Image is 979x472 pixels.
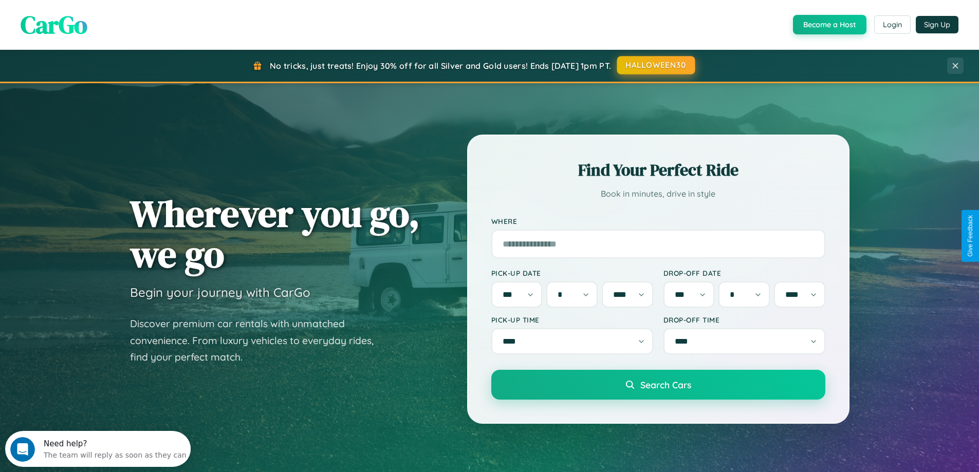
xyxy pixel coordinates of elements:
[10,437,35,462] iframe: Intercom live chat
[874,15,911,34] button: Login
[617,56,695,74] button: HALLOWEEN30
[491,315,653,324] label: Pick-up Time
[21,8,87,42] span: CarGo
[491,269,653,277] label: Pick-up Date
[491,370,825,400] button: Search Cars
[270,61,611,71] span: No tricks, just treats! Enjoy 30% off for all Silver and Gold users! Ends [DATE] 1pm PT.
[130,193,420,274] h1: Wherever you go, we go
[640,379,691,390] span: Search Cars
[491,217,825,225] label: Where
[39,17,181,28] div: The team will reply as soon as they can
[491,186,825,201] p: Book in minutes, drive in style
[967,215,974,257] div: Give Feedback
[663,269,825,277] label: Drop-off Date
[4,4,191,32] div: Open Intercom Messenger
[793,15,866,34] button: Become a Host
[5,431,191,467] iframe: Intercom live chat discovery launcher
[130,315,387,366] p: Discover premium car rentals with unmatched convenience. From luxury vehicles to everyday rides, ...
[663,315,825,324] label: Drop-off Time
[491,159,825,181] h2: Find Your Perfect Ride
[39,9,181,17] div: Need help?
[916,16,958,33] button: Sign Up
[130,285,310,300] h3: Begin your journey with CarGo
